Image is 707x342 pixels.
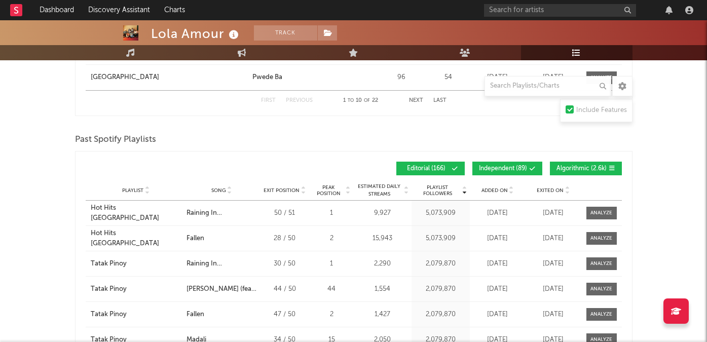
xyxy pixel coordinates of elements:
[528,72,579,83] div: [DATE]
[187,208,256,218] a: Raining In [GEOGRAPHIC_DATA]
[537,187,564,194] span: Exited On
[91,72,159,83] div: [GEOGRAPHIC_DATA]
[75,134,156,146] span: Past Spotify Playlists
[91,310,182,320] a: Tatak Pinoy
[472,162,542,175] button: Independent(89)
[252,72,282,83] div: Pwede Ba
[91,229,182,248] a: Hot Hits [GEOGRAPHIC_DATA]
[91,259,127,269] div: Tatak Pinoy
[313,184,345,197] span: Peak Position
[313,259,351,269] div: 1
[414,259,467,269] div: 2,079,870
[262,284,308,294] div: 44 / 50
[472,208,523,218] div: [DATE]
[414,208,467,218] div: 5,073,909
[528,234,579,244] div: [DATE]
[151,25,241,42] div: Lola Amour
[356,183,403,198] span: Estimated Daily Streams
[187,259,256,269] a: Raining In [GEOGRAPHIC_DATA]
[485,76,611,96] input: Search Playlists/Charts
[414,284,467,294] div: 2,079,870
[356,234,409,244] div: 15,943
[576,104,627,117] div: Include Features
[187,310,204,320] div: Fallen
[356,284,409,294] div: 1,554
[396,162,465,175] button: Editorial(166)
[91,259,182,269] a: Tatak Pinoy
[472,72,523,83] div: [DATE]
[356,259,409,269] div: 2,290
[91,310,127,320] div: Tatak Pinoy
[414,184,461,197] span: Playlist Followers
[261,98,276,103] button: First
[313,208,351,218] div: 1
[313,310,351,320] div: 2
[472,234,523,244] div: [DATE]
[433,98,446,103] button: Last
[409,98,423,103] button: Next
[252,72,373,83] a: Pwede Ba
[528,284,579,294] div: [DATE]
[550,162,622,175] button: Algorithmic(2.6k)
[481,187,508,194] span: Added On
[262,234,308,244] div: 28 / 50
[528,310,579,320] div: [DATE]
[187,234,204,244] div: Fallen
[333,95,389,107] div: 1 10 22
[122,187,143,194] span: Playlist
[211,187,226,194] span: Song
[262,259,308,269] div: 30 / 50
[187,284,256,294] a: [PERSON_NAME] (feat. [PERSON_NAME] & Naara) - Live at the [GEOGRAPHIC_DATA], 2022
[91,284,182,294] a: Tatak Pinoy
[364,98,370,103] span: of
[91,72,248,83] a: [GEOGRAPHIC_DATA]
[286,98,313,103] button: Previous
[91,203,182,223] a: Hot Hits [GEOGRAPHIC_DATA]
[262,208,308,218] div: 50 / 51
[528,259,579,269] div: [DATE]
[91,284,127,294] div: Tatak Pinoy
[262,310,308,320] div: 47 / 50
[356,310,409,320] div: 1,427
[264,187,300,194] span: Exit Position
[348,98,354,103] span: to
[403,166,450,172] span: Editorial ( 166 )
[379,72,424,83] div: 96
[479,166,527,172] span: Independent ( 89 )
[313,284,351,294] div: 44
[484,4,636,17] input: Search for artists
[472,310,523,320] div: [DATE]
[356,208,409,218] div: 9,927
[254,25,317,41] button: Track
[556,166,607,172] span: Algorithmic ( 2.6k )
[528,208,579,218] div: [DATE]
[414,234,467,244] div: 5,073,909
[472,284,523,294] div: [DATE]
[187,310,256,320] a: Fallen
[187,234,256,244] a: Fallen
[472,259,523,269] div: [DATE]
[429,72,467,83] div: 54
[313,234,351,244] div: 2
[414,310,467,320] div: 2,079,870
